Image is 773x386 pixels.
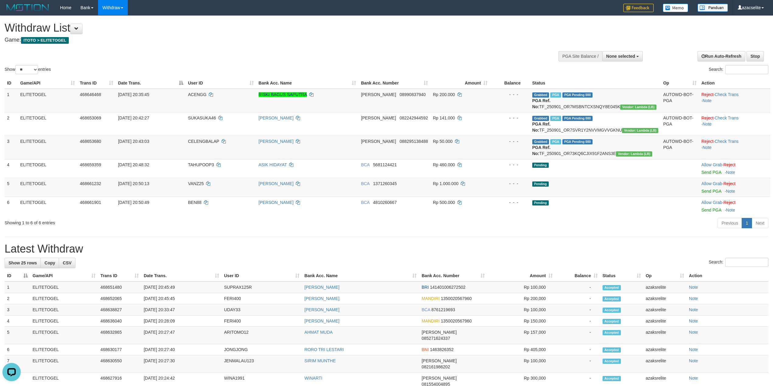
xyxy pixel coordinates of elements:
[118,162,149,167] span: [DATE] 20:48:32
[188,115,216,120] span: SUKASUKA46
[304,376,322,381] a: WINARTI
[5,136,18,159] td: 3
[5,217,317,226] div: Showing 1 to 6 of 6 entries
[643,293,687,304] td: azaksrelite
[725,258,768,267] input: Search:
[141,304,222,315] td: [DATE] 20:33:47
[188,181,204,186] span: VANZ25
[555,315,600,327] td: -
[98,304,141,315] td: 468638827
[715,115,739,120] a: Check Trans
[701,181,722,186] a: Allow Grab
[602,51,643,61] button: None selected
[752,218,768,228] a: Next
[701,162,723,167] span: ·
[430,78,490,89] th: Amount: activate to sort column ascending
[98,315,141,327] td: 468636040
[63,260,72,265] span: CSV
[98,327,141,344] td: 468632865
[723,162,736,167] a: Reject
[9,260,37,265] span: Show 25 rows
[361,200,369,205] span: BCA
[30,293,98,304] td: ELITETOGEL
[726,208,735,212] a: Note
[5,22,509,34] h1: Withdraw List
[5,178,18,197] td: 5
[643,270,687,281] th: Op: activate to sort column ascending
[433,115,455,120] span: Rp 141.000
[421,296,439,301] span: MANDIRI
[15,65,38,74] select: Showentries
[361,181,369,186] span: BCA
[430,347,454,352] span: Copy 1463826352 to clipboard
[492,115,527,121] div: - - -
[487,281,555,293] td: Rp 100,000
[603,319,621,324] span: Accepted
[492,181,527,187] div: - - -
[259,139,294,144] a: [PERSON_NAME]
[606,54,635,59] span: None selected
[304,296,339,301] a: [PERSON_NAME]
[80,139,101,144] span: 468653680
[701,189,721,194] a: Send PGA
[400,115,428,120] span: Copy 082242944592 to clipboard
[492,199,527,205] div: - - -
[361,162,369,167] span: BCA
[701,181,723,186] span: ·
[5,304,30,315] td: 3
[532,92,549,98] span: Grabbed
[18,112,78,136] td: ELITETOGEL
[703,98,712,103] a: Note
[555,270,600,281] th: Balance: activate to sort column ascending
[699,159,770,178] td: ·
[487,270,555,281] th: Amount: activate to sort column ascending
[643,355,687,373] td: azaksrelite
[141,315,222,327] td: [DATE] 20:28:09
[421,358,456,363] span: [PERSON_NAME]
[118,115,149,120] span: [DATE] 20:42:27
[21,37,69,44] span: ITOTO > ELITETOGEL
[141,344,222,355] td: [DATE] 20:27:40
[532,181,549,187] span: Pending
[5,344,30,355] td: 6
[2,2,21,21] button: Open LiveChat chat widget
[302,270,419,281] th: Bank Acc. Name: activate to sort column ascending
[492,91,527,98] div: - - -
[5,258,41,268] a: Show 25 rows
[715,139,739,144] a: Check Trans
[530,89,661,112] td: TF_250901_OR7MSBNTCXSNQY8E045K
[603,376,621,381] span: Accepted
[689,347,698,352] a: Note
[80,115,101,120] span: 468653069
[141,270,222,281] th: Date Trans.: activate to sort column ascending
[98,281,141,293] td: 468651480
[5,78,18,89] th: ID
[5,65,51,74] label: Show entries
[550,139,561,144] span: Marked by azaksrelite
[141,355,222,373] td: [DATE] 20:27:30
[487,293,555,304] td: Rp 200,000
[30,281,98,293] td: ELITETOGEL
[699,178,770,197] td: ·
[373,200,397,205] span: Copy 4810260667 to clipboard
[643,304,687,315] td: azaksrelite
[689,330,698,335] a: Note
[141,293,222,304] td: [DATE] 20:45:45
[80,162,101,167] span: 468659359
[30,304,98,315] td: ELITETOGEL
[141,281,222,293] td: [DATE] 20:45:49
[222,304,302,315] td: UDAY33
[603,359,621,364] span: Accepted
[699,197,770,215] td: ·
[421,336,450,341] span: Copy 085271624337 to clipboard
[701,170,721,175] a: Send PGA
[622,128,658,133] span: Vendor URL: https://dashboard.q2checkout.com/secure
[5,243,768,255] h1: Latest Withdraw
[550,92,561,98] span: Marked by azaksrelite
[661,112,699,136] td: AUTOWD-BOT-PGA
[441,296,472,301] span: Copy 1350020567960 to clipboard
[530,136,661,159] td: TF_250901_OR73KQ6CJIX91F2ANS3E
[5,197,18,215] td: 6
[259,115,294,120] a: [PERSON_NAME]
[141,327,222,344] td: [DATE] 20:27:47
